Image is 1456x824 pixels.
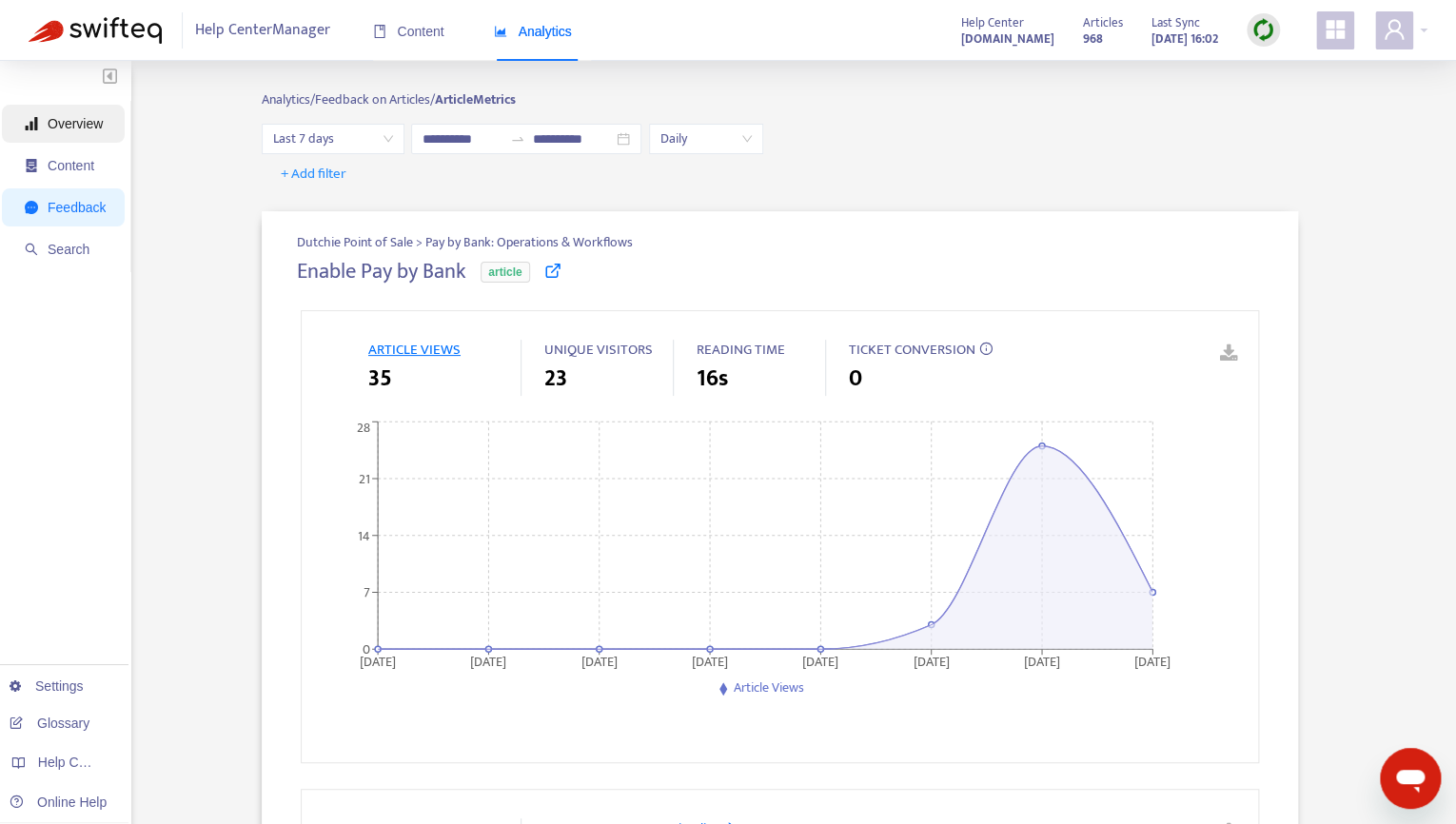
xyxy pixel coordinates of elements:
[961,29,1054,49] strong: [DOMAIN_NAME]
[357,417,370,439] tspan: 28
[849,362,862,396] span: 0
[1380,748,1441,809] iframe: Button to launch messaging window, conversation in progress
[544,338,653,362] span: UNIQUE VISITORS
[363,638,370,660] tspan: 0
[435,88,516,110] strong: Article Metrics
[358,525,370,547] tspan: 14
[692,651,728,673] tspan: [DATE]
[38,755,116,770] span: Help Centers
[961,12,1024,33] span: Help Center
[48,158,94,173] span: Content
[10,678,84,694] a: Settings
[373,25,386,38] span: book
[510,131,525,147] span: to
[25,201,38,214] span: message
[25,117,38,130] span: signal
[364,581,370,603] tspan: 7
[1024,651,1060,673] tspan: [DATE]
[297,231,416,253] span: Dutchie Point of Sale
[10,716,89,731] a: Glossary
[281,163,346,186] span: + Add filter
[1324,18,1347,41] span: appstore
[697,338,785,362] span: READING TIME
[359,468,370,490] tspan: 21
[1383,18,1406,41] span: user
[360,651,396,673] tspan: [DATE]
[1083,12,1123,33] span: Articles
[1134,651,1171,673] tspan: [DATE]
[266,159,361,189] button: + Add filter
[697,362,728,396] span: 16s
[494,24,572,39] span: Analytics
[29,17,162,44] img: Swifteq
[25,159,38,172] span: container
[510,131,525,147] span: swap-right
[373,24,444,39] span: Content
[494,25,507,38] span: area-chart
[25,243,38,256] span: search
[48,242,89,257] span: Search
[660,125,752,153] span: Daily
[849,338,975,362] span: TICKET CONVERSION
[195,12,330,49] span: Help Center Manager
[416,231,425,253] span: >
[10,795,107,810] a: Online Help
[802,651,838,673] tspan: [DATE]
[48,200,106,215] span: Feedback
[425,232,633,252] span: Pay by Bank: Operations & Workflows
[1083,29,1103,49] strong: 968
[1251,18,1275,42] img: sync.dc5367851b00ba804db3.png
[1151,12,1200,33] span: Last Sync
[48,116,103,131] span: Overview
[470,651,506,673] tspan: [DATE]
[580,651,617,673] tspan: [DATE]
[262,88,435,110] span: Analytics/ Feedback on Articles/
[961,28,1054,49] a: [DOMAIN_NAME]
[368,338,461,362] span: ARTICLE VIEWS
[544,362,567,396] span: 23
[481,262,529,283] span: article
[1151,29,1218,49] strong: [DATE] 16:02
[913,651,949,673] tspan: [DATE]
[734,677,804,698] span: Article Views
[297,259,466,284] h4: Enable Pay by Bank
[368,362,392,396] span: 35
[273,125,393,153] span: Last 7 days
